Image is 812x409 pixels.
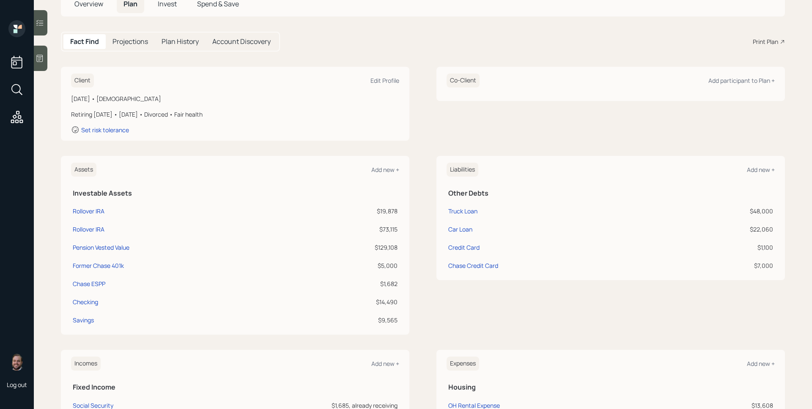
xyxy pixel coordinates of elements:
div: Chase Credit Card [448,261,498,270]
h6: Liabilities [447,163,478,177]
div: $7,000 [667,261,773,270]
div: $19,878 [301,207,398,215]
div: $1,100 [667,243,773,252]
div: $129,108 [301,243,398,252]
h6: Expenses [447,357,479,371]
div: Add new + [747,360,775,368]
div: Pension Vested Value [73,243,129,252]
h6: Incomes [71,357,101,371]
div: Log out [7,381,27,389]
div: $5,000 [301,261,398,270]
div: Add new + [747,166,775,174]
div: [DATE] • [DEMOGRAPHIC_DATA] [71,94,399,103]
h5: Investable Assets [73,189,398,197]
h6: Co-Client [447,74,480,87]
div: Credit Card [448,243,480,252]
div: Add new + [371,360,399,368]
div: Savings [73,316,94,324]
div: Former Chase 401k [73,261,124,270]
div: $22,060 [667,225,773,234]
div: Rollover IRA [73,207,104,215]
div: $73,115 [301,225,398,234]
h5: Plan History [162,38,199,46]
h5: Account Discovery [212,38,271,46]
div: $14,490 [301,297,398,306]
h6: Assets [71,163,96,177]
div: $9,565 [301,316,398,324]
div: Add new + [371,166,399,174]
div: Checking [73,297,98,306]
div: Car Loan [448,225,472,234]
div: Rollover IRA [73,225,104,234]
div: Chase ESPP [73,279,105,288]
div: Edit Profile [370,76,399,85]
div: Print Plan [753,37,778,46]
div: Retiring [DATE] • [DATE] • Divorced • Fair health [71,110,399,119]
h5: Projections [112,38,148,46]
div: Truck Loan [448,207,477,215]
div: Add participant to Plan + [708,76,775,85]
div: $48,000 [667,207,773,215]
h5: Fixed Income [73,383,398,391]
h5: Fact Find [70,38,99,46]
div: Set risk tolerance [81,126,129,134]
h6: Client [71,74,94,87]
div: $1,682 [301,279,398,288]
img: james-distasi-headshot.png [8,354,25,371]
h5: Housing [448,383,773,391]
h5: Other Debts [448,189,773,197]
